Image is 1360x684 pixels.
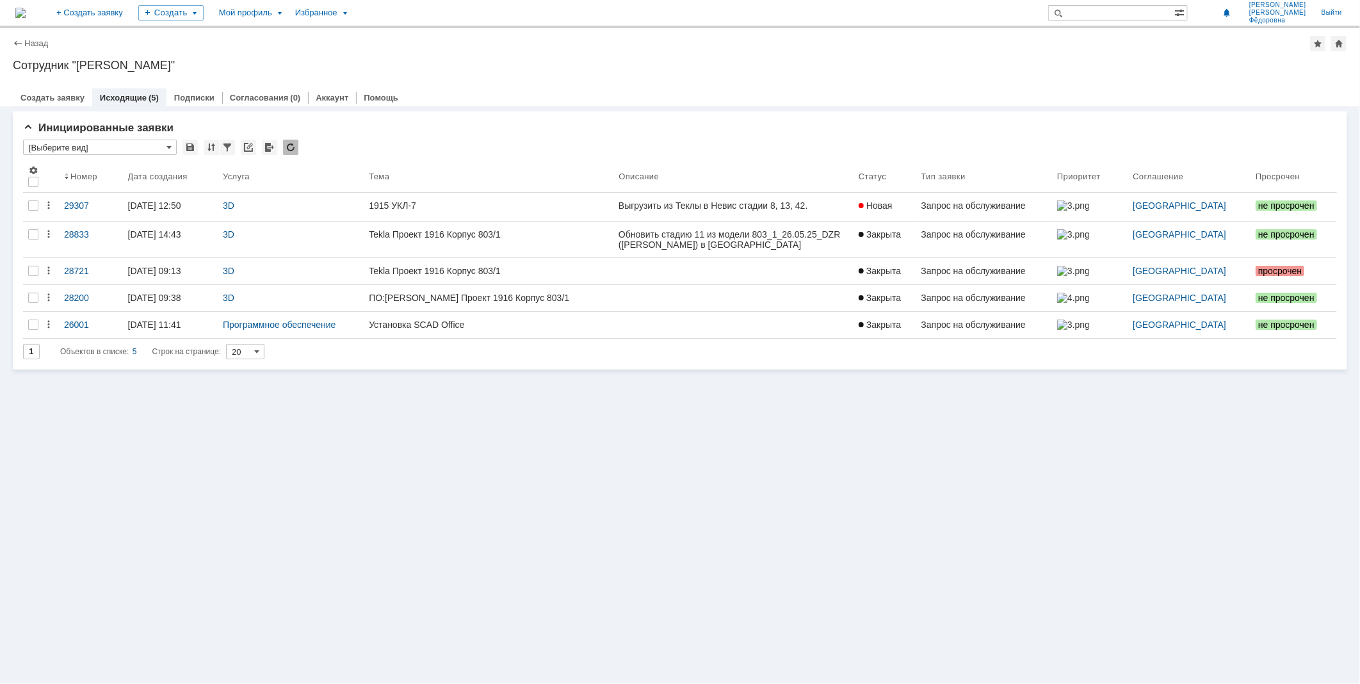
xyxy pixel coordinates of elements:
div: 1915 УКЛ-7 [369,200,608,211]
div: Скопировать ссылку на список [241,140,256,155]
div: 5 [133,344,137,359]
div: Фильтрация... [220,140,235,155]
div: (5) [149,93,159,102]
div: [DATE] 12:50 [128,200,181,211]
a: 3D [223,266,234,276]
a: Запрос на обслуживание [916,285,1053,311]
div: 29307 [64,200,118,211]
span: просрочен [1256,266,1304,276]
div: Сортировка... [204,140,219,155]
div: (0) [290,93,300,102]
div: Сотрудник "[PERSON_NAME]" [13,59,1347,72]
div: Действия [44,320,54,330]
a: 3D [223,229,234,240]
a: [DATE] 09:38 [123,285,218,311]
a: Запрос на обслуживание [916,222,1053,257]
a: Tekla Проект 1916 Корпус 803/1 [364,258,613,284]
a: Согласования [230,93,289,102]
a: [GEOGRAPHIC_DATA] [1133,266,1226,276]
th: Тип заявки [916,160,1053,193]
a: 3.png [1052,312,1128,338]
div: Tekla Проект 1916 Корпус 803/1 [369,229,608,240]
span: Новая [859,200,893,211]
a: 3.png [1052,193,1128,221]
div: Соглашение [1133,172,1183,181]
img: 4.png [1057,293,1089,303]
th: Статус [854,160,916,193]
a: ПО:[PERSON_NAME] Проект 1916 Корпус 803/1 [364,285,613,311]
div: Установка SCAD Office [369,320,608,330]
div: Действия [44,266,54,276]
a: Закрыта [854,312,916,338]
a: [DATE] 11:41 [123,312,218,338]
div: Создать [138,5,204,20]
a: Исходящие [100,93,147,102]
div: [DATE] 14:43 [128,229,181,240]
a: не просрочен [1251,222,1337,257]
a: 3D [223,293,234,303]
div: Запрос на обслуживание [921,229,1048,240]
a: 4.png [1052,285,1128,311]
a: 3D [223,200,234,211]
a: 3.png [1052,258,1128,284]
a: 26001 [59,312,123,338]
div: ПО:[PERSON_NAME] Проект 1916 Корпус 803/1 [369,293,608,303]
div: Тема [369,172,389,181]
span: Закрыта [859,293,901,303]
th: Дата создания [123,160,218,193]
th: Соглашение [1128,160,1251,193]
div: Сделать домашней страницей [1331,36,1347,51]
div: Запрос на обслуживание [921,320,1048,330]
a: 3.png [1052,222,1128,257]
a: [DATE] 09:13 [123,258,218,284]
div: 28833 [64,229,118,240]
img: 3.png [1057,320,1089,330]
a: Запрос на обслуживание [916,312,1053,338]
span: не просрочен [1256,320,1317,330]
span: не просрочен [1256,229,1317,240]
img: 3.png [1057,266,1089,276]
a: Tekla Проект 1916 Корпус 803/1 [364,222,613,257]
span: [PERSON_NAME] [1249,9,1306,17]
img: 3.png [1057,200,1089,211]
span: Закрыта [859,229,901,240]
img: 3.png [1057,229,1089,240]
div: Tekla Проект 1916 Корпус 803/1 [369,266,608,276]
div: 28721 [64,266,118,276]
a: 28833 [59,222,123,257]
a: 1915 УКЛ-7 [364,193,613,221]
span: Фёдоровна [1249,17,1306,24]
a: Перейти на домашнюю страницу [15,8,26,18]
a: Запрос на обслуживание [916,258,1053,284]
a: 29307 [59,193,123,221]
div: Запрос на обслуживание [921,293,1048,303]
div: Услуга [223,172,250,181]
a: [DATE] 14:43 [123,222,218,257]
div: 26001 [64,320,118,330]
a: не просрочен [1251,285,1337,311]
div: Номер [70,172,97,181]
div: Описание [619,172,659,181]
a: Аккаунт [316,93,348,102]
div: Запрос на обслуживание [921,266,1048,276]
a: не просрочен [1251,312,1337,338]
span: [PERSON_NAME] [1249,1,1306,9]
a: Установка SCAD Office [364,312,613,338]
a: Закрыта [854,258,916,284]
a: Подписки [174,93,215,102]
a: [GEOGRAPHIC_DATA] [1133,293,1226,303]
a: [GEOGRAPHIC_DATA] [1133,200,1226,211]
div: Просрочен [1256,172,1300,181]
a: не просрочен [1251,193,1337,221]
a: [DATE] 12:50 [123,193,218,221]
th: Услуга [218,160,364,193]
a: просрочен [1251,258,1337,284]
a: Запрос на обслуживание [916,193,1053,221]
div: Статус [859,172,886,181]
a: Помощь [364,93,398,102]
div: Дата создания [128,172,188,181]
a: Закрыта [854,222,916,257]
th: Тема [364,160,613,193]
a: Программное обеспечение [223,320,336,330]
a: [GEOGRAPHIC_DATA] [1133,229,1226,240]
